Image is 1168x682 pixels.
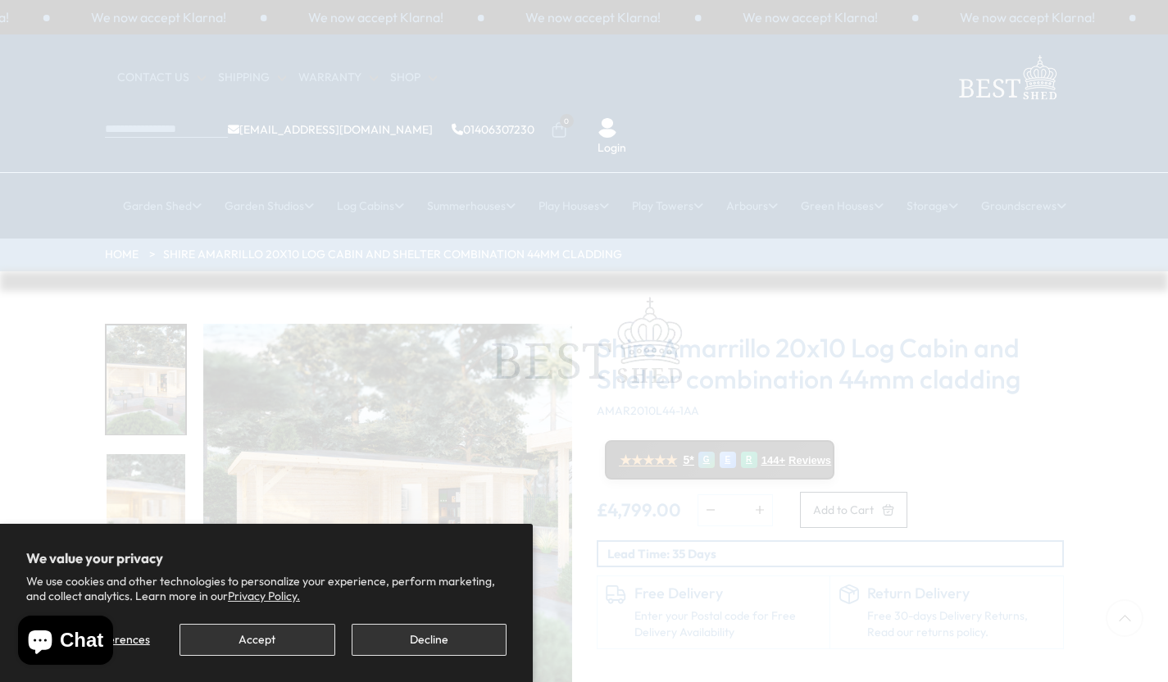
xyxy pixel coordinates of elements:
[26,550,507,566] h2: We value your privacy
[228,589,300,603] a: Privacy Policy.
[352,624,507,656] button: Decline
[180,624,334,656] button: Accept
[13,616,118,669] inbox-online-store-chat: Shopify online store chat
[26,574,507,603] p: We use cookies and other technologies to personalize your experience, perform marketing, and coll...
